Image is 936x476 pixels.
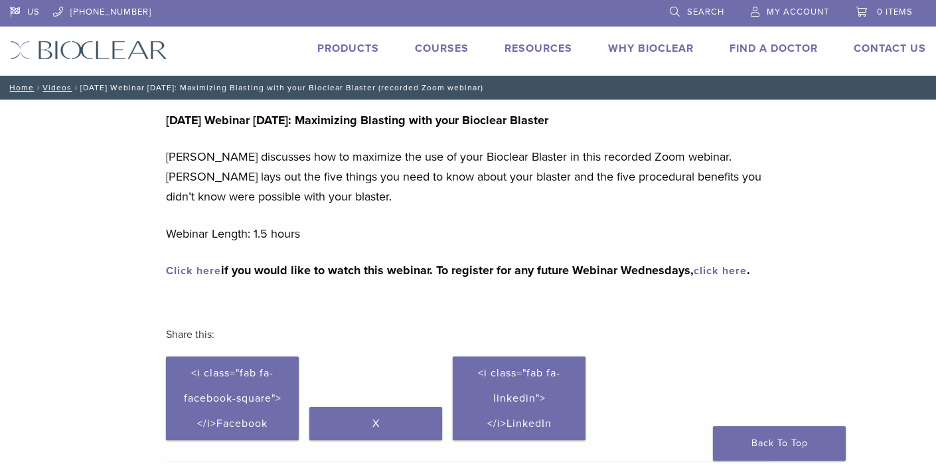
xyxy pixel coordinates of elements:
a: Click here [166,264,221,278]
a: <i class="fab fa-linkedin"></i>LinkedIn [453,357,585,440]
strong: [DATE] Webinar [DATE]: Maximizing Blasting with your Bioclear Blaster [166,113,548,127]
a: Resources [505,42,572,55]
span: / [34,84,42,91]
span: Search [687,7,724,17]
a: X [309,407,442,440]
p: [PERSON_NAME] discusses how to maximize the use of your Bioclear Blaster in this recorded Zoom we... [166,147,770,206]
a: <i class="fab fa-facebook-square"></i>Facebook [166,357,299,440]
a: Why Bioclear [608,42,694,55]
span: <i class="fab fa-facebook-square"></i>Facebook [184,366,281,430]
strong: if you would like to watch this webinar. To register for any future Webinar Wednesdays, . [166,263,750,278]
h3: Share this: [166,319,770,351]
a: Find A Doctor [730,42,818,55]
span: My Account [767,7,829,17]
span: <i class="fab fa-linkedin"></i>LinkedIn [478,366,560,430]
span: / [72,84,80,91]
a: Products [317,42,379,55]
a: Back To Top [713,426,846,461]
span: X [372,417,380,430]
span: 0 items [877,7,913,17]
a: Home [5,83,34,92]
a: Videos [42,83,72,92]
img: Bioclear [10,40,167,60]
a: Contact Us [854,42,926,55]
a: Courses [415,42,469,55]
a: click here [694,264,747,278]
p: Webinar Length: 1.5 hours [166,224,770,244]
